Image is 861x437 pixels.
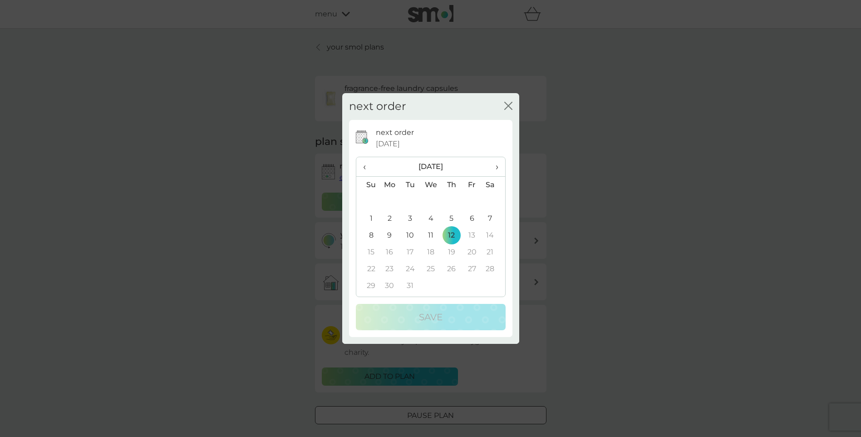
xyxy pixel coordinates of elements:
td: 14 [482,227,505,244]
td: 25 [420,261,441,278]
td: 1 [356,210,379,227]
button: Save [356,304,506,330]
td: 15 [356,244,379,261]
td: 24 [400,261,420,278]
button: close [504,102,512,111]
td: 6 [462,210,482,227]
td: 17 [400,244,420,261]
td: 5 [441,210,462,227]
td: 31 [400,278,420,294]
span: [DATE] [376,138,400,150]
td: 30 [379,278,400,294]
td: 4 [420,210,441,227]
td: 16 [379,244,400,261]
td: 9 [379,227,400,244]
span: ‹ [363,157,373,176]
td: 3 [400,210,420,227]
td: 26 [441,261,462,278]
th: [DATE] [379,157,482,177]
td: 29 [356,278,379,294]
td: 20 [462,244,482,261]
td: 22 [356,261,379,278]
td: 28 [482,261,505,278]
span: › [489,157,498,176]
p: Save [419,310,443,324]
td: 11 [420,227,441,244]
th: Th [441,176,462,194]
th: Sa [482,176,505,194]
td: 13 [462,227,482,244]
p: next order [376,127,414,139]
td: 8 [356,227,379,244]
th: Su [356,176,379,194]
td: 23 [379,261,400,278]
td: 27 [462,261,482,278]
th: Mo [379,176,400,194]
h2: next order [349,100,406,113]
td: 10 [400,227,420,244]
th: We [420,176,441,194]
td: 7 [482,210,505,227]
th: Fr [462,176,482,194]
td: 2 [379,210,400,227]
td: 12 [441,227,462,244]
td: 21 [482,244,505,261]
td: 18 [420,244,441,261]
th: Tu [400,176,420,194]
td: 19 [441,244,462,261]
